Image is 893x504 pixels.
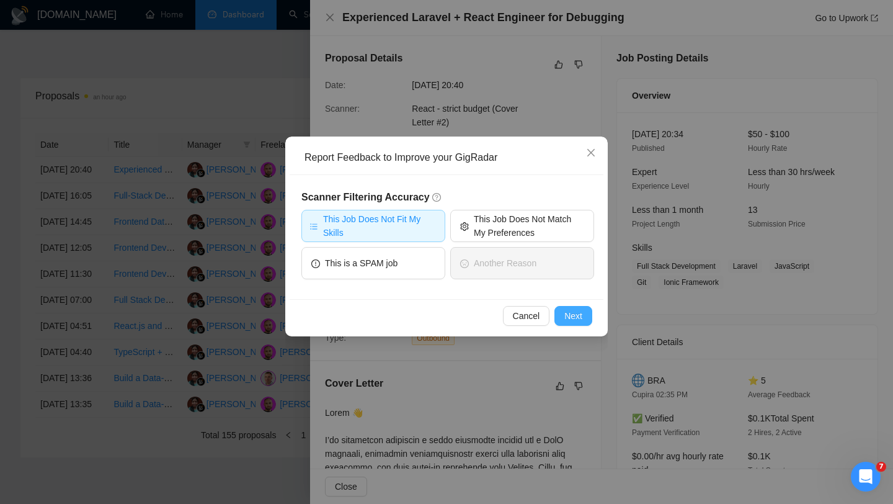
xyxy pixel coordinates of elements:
[574,137,608,170] button: Close
[460,221,469,230] span: setting
[323,212,437,240] span: This Job Does Not Fit My Skills
[450,247,594,279] button: frownAnother Reason
[301,210,445,242] button: barsThis Job Does Not Fit My Skills
[851,462,881,492] iframe: Intercom live chat
[586,148,596,158] span: close
[432,192,442,202] span: question-circle
[876,462,886,472] span: 7
[301,190,594,205] h5: Scanner Filtering Accuracy
[325,256,398,270] span: This is a SPAM job
[311,258,320,268] span: exclamation-circle
[503,306,550,326] button: Cancel
[301,247,445,279] button: exclamation-circleThis is a SPAM job
[474,212,584,240] span: This Job Does Not Match My Preferences
[554,306,592,326] button: Next
[564,309,582,323] span: Next
[309,221,318,230] span: bars
[450,210,594,242] button: settingThis Job Does Not Match My Preferences
[304,151,597,164] div: Report Feedback to Improve your GigRadar
[513,309,540,323] span: Cancel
